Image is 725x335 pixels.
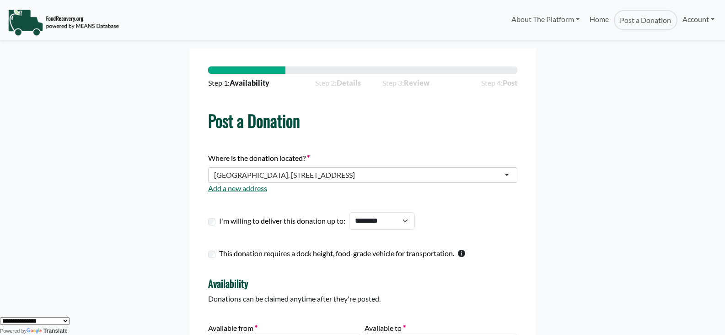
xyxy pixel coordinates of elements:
strong: Post [503,78,517,87]
a: About The Platform [506,10,584,28]
span: Step 2: [315,77,361,88]
strong: Review [404,78,430,87]
img: NavigationLogo_FoodRecovery-91c16205cd0af1ed486a0f1a7774a6544ea792ac00100771e7dd3ec7c0e58e41.png [8,9,119,36]
img: Google Translate [27,328,43,335]
label: I'm willing to deliver this donation up to: [219,215,345,226]
h1: Post a Donation [208,110,517,130]
span: Step 4: [481,77,517,88]
h4: Availability [208,277,517,289]
strong: Details [337,78,361,87]
a: Translate [27,328,68,334]
strong: Availability [230,78,269,87]
a: Post a Donation [614,10,677,30]
div: [GEOGRAPHIC_DATA], [STREET_ADDRESS] [214,170,355,180]
svg: This checkbox should only be used by warehouses donating more than one pallet of product. [458,250,465,257]
label: This donation requires a dock height, food-grade vehicle for transportation. [219,248,454,259]
label: Where is the donation located? [208,153,310,164]
span: Step 1: [208,77,269,88]
a: Home [585,10,614,30]
a: Account [677,10,720,28]
span: Step 3: [382,77,460,88]
p: Donations can be claimed anytime after they're posted. [208,293,517,304]
a: Add a new address [208,184,267,192]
